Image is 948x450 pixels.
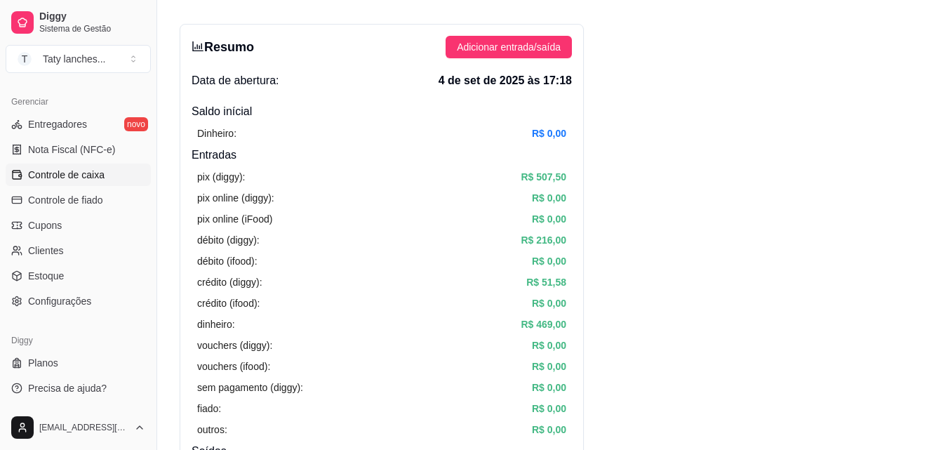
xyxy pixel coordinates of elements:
article: sem pagamento (diggy): [197,380,303,395]
span: Sistema de Gestão [39,23,145,34]
article: fiado: [197,401,221,416]
article: R$ 0,00 [532,253,566,269]
article: R$ 0,00 [532,401,566,416]
article: R$ 507,50 [521,169,566,185]
a: Clientes [6,239,151,262]
h4: Saldo inícial [192,103,572,120]
article: crédito (diggy): [197,274,262,290]
h3: Resumo [192,37,254,57]
button: [EMAIL_ADDRESS][DOMAIN_NAME] [6,411,151,444]
a: Entregadoresnovo [6,113,151,135]
span: bar-chart [192,40,204,53]
article: R$ 0,00 [532,190,566,206]
span: Data de abertura: [192,72,279,89]
span: Cupons [28,218,62,232]
span: Precisa de ajuda? [28,381,107,395]
span: Configurações [28,294,91,308]
span: Nota Fiscal (NFC-e) [28,143,115,157]
h4: Entradas [192,147,572,164]
div: Diggy [6,329,151,352]
article: R$ 0,00 [532,359,566,374]
article: R$ 0,00 [532,338,566,353]
article: R$ 0,00 [532,126,566,141]
article: Dinheiro: [197,126,236,141]
a: Cupons [6,214,151,237]
a: Planos [6,352,151,374]
article: R$ 469,00 [521,317,566,332]
span: 4 de set de 2025 às 17:18 [439,72,572,89]
a: Estoque [6,265,151,287]
article: débito (ifood): [197,253,258,269]
article: crédito (ifood): [197,296,260,311]
div: Gerenciar [6,91,151,113]
span: Estoque [28,269,64,283]
a: Controle de caixa [6,164,151,186]
article: pix online (iFood) [197,211,272,227]
article: pix online (diggy): [197,190,274,206]
span: Controle de fiado [28,193,103,207]
article: dinheiro: [197,317,235,332]
span: Diggy [39,11,145,23]
span: T [18,52,32,66]
article: R$ 51,58 [526,274,566,290]
article: R$ 0,00 [532,422,566,437]
button: Select a team [6,45,151,73]
a: Nota Fiscal (NFC-e) [6,138,151,161]
article: R$ 0,00 [532,380,566,395]
span: Planos [28,356,58,370]
div: Taty lanches ... [43,52,106,66]
article: débito (diggy): [197,232,260,248]
a: Controle de fiado [6,189,151,211]
a: Precisa de ajuda? [6,377,151,399]
span: [EMAIL_ADDRESS][DOMAIN_NAME] [39,422,128,433]
span: Clientes [28,244,64,258]
article: pix (diggy): [197,169,245,185]
button: Adicionar entrada/saída [446,36,572,58]
span: Controle de caixa [28,168,105,182]
article: vouchers (ifood): [197,359,270,374]
a: Configurações [6,290,151,312]
article: R$ 0,00 [532,211,566,227]
a: DiggySistema de Gestão [6,6,151,39]
span: Entregadores [28,117,87,131]
article: R$ 216,00 [521,232,566,248]
span: Adicionar entrada/saída [457,39,561,55]
article: R$ 0,00 [532,296,566,311]
article: vouchers (diggy): [197,338,272,353]
article: outros: [197,422,227,437]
